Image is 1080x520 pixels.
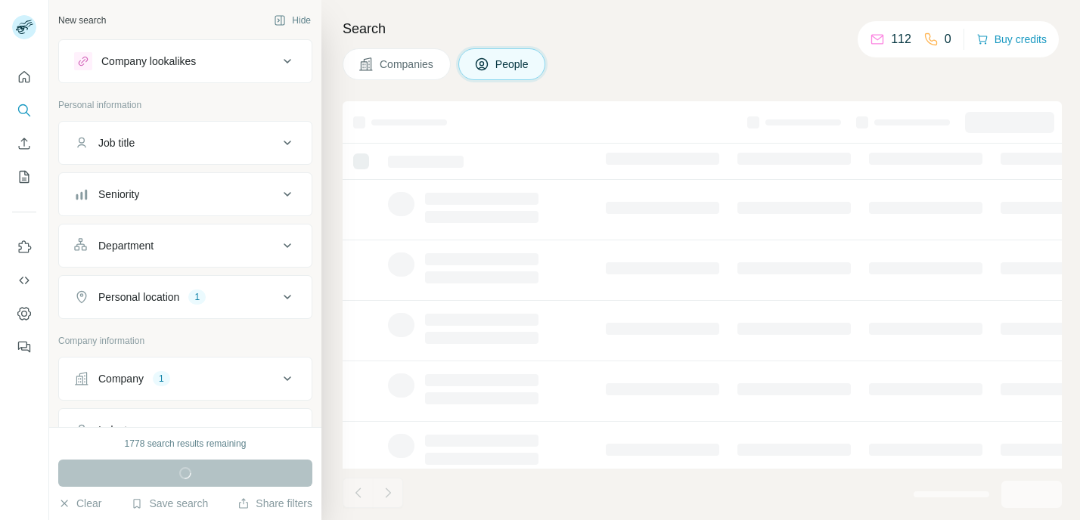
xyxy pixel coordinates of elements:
button: Industry [59,412,312,448]
div: New search [58,14,106,27]
button: Job title [59,125,312,161]
button: Personal location1 [59,279,312,315]
button: Company lookalikes [59,43,312,79]
p: Personal information [58,98,312,112]
button: Buy credits [976,29,1047,50]
p: 112 [891,30,911,48]
span: Companies [380,57,435,72]
div: Company lookalikes [101,54,196,69]
button: Dashboard [12,300,36,327]
span: People [495,57,530,72]
div: 1778 search results remaining [125,437,247,450]
button: Use Surfe API [12,267,36,294]
p: Company information [58,334,312,348]
div: Department [98,238,154,253]
button: Enrich CSV [12,130,36,157]
button: Hide [263,9,321,32]
div: Personal location [98,289,179,305]
p: 0 [945,30,951,48]
button: Company1 [59,361,312,397]
div: Job title [98,135,135,150]
button: Save search [131,496,208,511]
div: 1 [188,290,206,304]
button: Share filters [237,496,312,511]
div: Seniority [98,187,139,202]
div: 1 [153,372,170,385]
button: Quick start [12,63,36,91]
h4: Search [343,18,1062,39]
button: Department [59,227,312,264]
div: Industry [98,422,136,438]
button: Search [12,97,36,124]
button: Seniority [59,176,312,212]
button: My lists [12,163,36,190]
button: Feedback [12,333,36,361]
button: Use Surfe on LinkedIn [12,234,36,261]
button: Clear [58,496,101,511]
div: Company [98,371,144,386]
